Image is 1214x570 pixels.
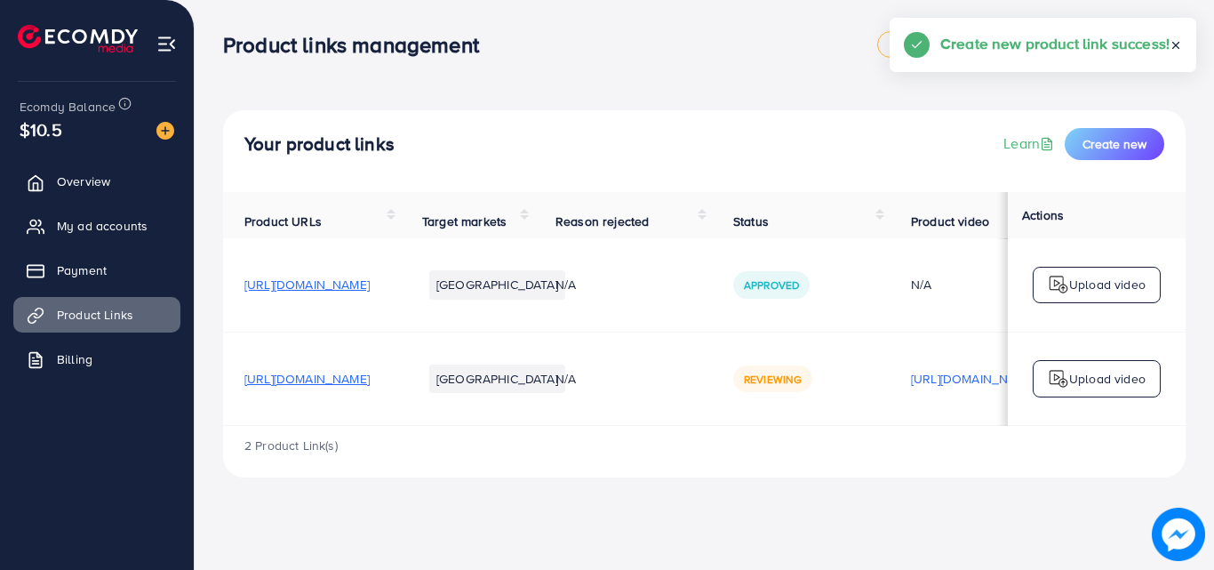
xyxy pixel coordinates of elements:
[429,365,565,393] li: [GEOGRAPHIC_DATA]
[744,372,802,387] span: Reviewing
[244,133,395,156] h4: Your product links
[13,297,180,333] a: Product Links
[733,213,769,230] span: Status
[877,31,1026,58] a: adreach_new_package
[156,34,177,54] img: menu
[422,213,507,230] span: Target markets
[57,173,110,190] span: Overview
[555,370,576,388] span: N/A
[20,98,116,116] span: Ecomdy Balance
[13,164,180,199] a: Overview
[1152,508,1205,561] img: image
[13,208,180,244] a: My ad accounts
[429,270,565,299] li: [GEOGRAPHIC_DATA]
[1069,274,1146,295] p: Upload video
[1022,206,1064,224] span: Actions
[223,32,493,58] h3: Product links management
[57,350,92,368] span: Billing
[57,306,133,324] span: Product Links
[244,370,370,388] span: [URL][DOMAIN_NAME]
[244,213,322,230] span: Product URLs
[18,25,138,52] img: logo
[1003,133,1058,154] a: Learn
[744,277,799,293] span: Approved
[13,253,180,288] a: Payment
[57,217,148,235] span: My ad accounts
[555,276,576,293] span: N/A
[156,122,174,140] img: image
[57,261,107,279] span: Payment
[911,368,1036,389] p: [URL][DOMAIN_NAME]
[911,276,1036,293] div: N/A
[911,213,989,230] span: Product video
[13,341,180,377] a: Billing
[244,276,370,293] span: [URL][DOMAIN_NAME]
[940,32,1170,55] h5: Create new product link success!
[244,437,338,454] span: 2 Product Link(s)
[1048,274,1069,295] img: logo
[1048,368,1069,389] img: logo
[1065,128,1164,160] button: Create new
[18,114,63,145] span: $10.5
[555,213,649,230] span: Reason rejected
[1069,368,1146,389] p: Upload video
[1082,135,1146,153] span: Create new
